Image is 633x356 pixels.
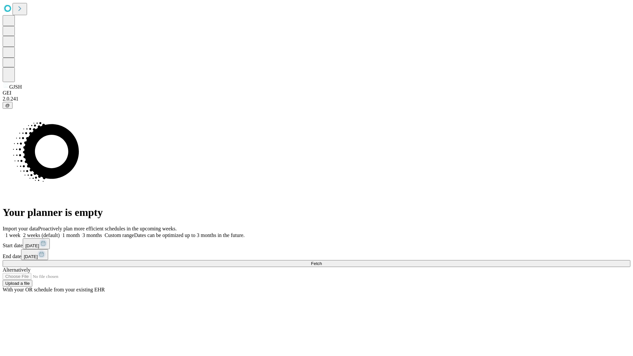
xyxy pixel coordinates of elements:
span: [DATE] [24,254,38,259]
button: Fetch [3,260,630,267]
span: With your OR schedule from your existing EHR [3,287,105,292]
div: GEI [3,90,630,96]
button: [DATE] [21,249,48,260]
span: [DATE] [25,243,39,248]
span: Custom range [105,232,134,238]
span: Fetch [311,261,322,266]
div: Start date [3,238,630,249]
div: End date [3,249,630,260]
span: 1 week [5,232,20,238]
div: 2.0.241 [3,96,630,102]
span: Proactively plan more efficient schedules in the upcoming weeks. [38,226,177,231]
span: GJSH [9,84,22,90]
span: Alternatively [3,267,30,273]
button: @ [3,102,13,109]
span: Import your data [3,226,38,231]
h1: Your planner is empty [3,206,630,219]
span: 2 weeks (default) [23,232,60,238]
span: 3 months [82,232,102,238]
span: Dates can be optimized up to 3 months in the future. [134,232,245,238]
span: @ [5,103,10,108]
button: Upload a file [3,280,32,287]
button: [DATE] [23,238,50,249]
span: 1 month [62,232,80,238]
